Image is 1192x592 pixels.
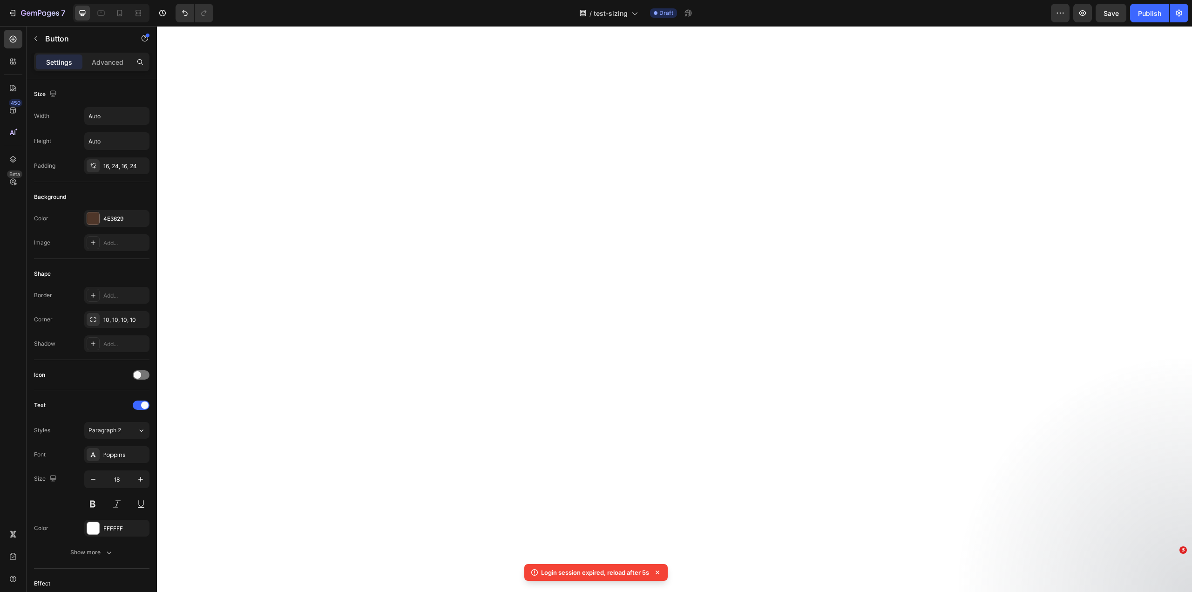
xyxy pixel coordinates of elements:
div: Add... [103,292,147,300]
iframe: Intercom live chat [1160,560,1183,583]
div: Add... [103,340,147,348]
button: Publish [1130,4,1169,22]
span: test-sizing [594,8,628,18]
div: Size [34,473,59,485]
div: Padding [34,162,55,170]
div: Corner [34,315,53,324]
p: Advanced [92,57,123,67]
div: Color [34,214,48,223]
div: Shape [34,270,51,278]
div: Text [34,401,46,409]
p: Button [45,33,124,44]
div: Background [34,193,66,201]
div: Icon [34,371,45,379]
input: Auto [85,133,149,150]
span: 3 [1179,546,1187,554]
div: Image [34,238,50,247]
div: Undo/Redo [176,4,213,22]
button: 7 [4,4,69,22]
div: 16, 24, 16, 24 [103,162,147,170]
div: Poppins [103,451,147,459]
div: Color [34,524,48,532]
div: Styles [34,426,50,435]
div: Show more [70,548,114,557]
div: Size [34,88,59,101]
input: Auto [85,108,149,124]
div: Font [34,450,46,459]
div: Shadow [34,340,55,348]
div: Beta [7,170,22,178]
button: Paragraph 2 [84,422,149,439]
button: Show more [34,544,149,561]
p: Login session expired, reload after 5s [541,568,649,577]
div: 4E3629 [103,215,147,223]
div: Width [34,112,49,120]
span: Paragraph 2 [88,426,121,435]
p: Settings [46,57,72,67]
span: Draft [659,9,673,17]
div: Height [34,137,51,145]
div: 450 [9,99,22,107]
p: 7 [61,7,65,19]
div: Publish [1138,8,1161,18]
span: / [589,8,592,18]
span: Save [1104,9,1119,17]
div: FFFFFF [103,524,147,533]
div: Effect [34,579,50,588]
div: Border [34,291,52,299]
button: Save [1096,4,1126,22]
div: 10, 10, 10, 10 [103,316,147,324]
div: Add... [103,239,147,247]
iframe: Design area [157,26,1192,592]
